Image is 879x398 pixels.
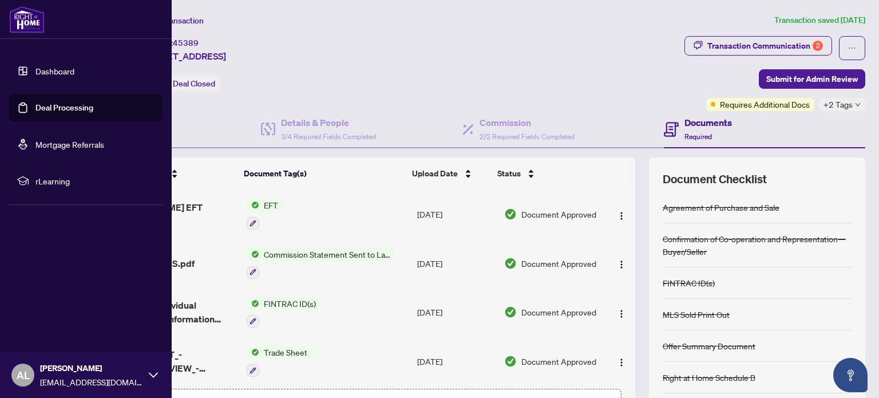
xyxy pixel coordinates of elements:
[521,257,596,270] span: Document Approved
[247,346,259,358] img: Status Icon
[848,44,856,52] span: ellipsis
[663,171,767,187] span: Document Checklist
[35,175,155,187] span: rLearning
[105,157,239,190] th: (12) File Name
[612,205,631,223] button: Logo
[504,208,517,220] img: Document Status
[766,70,858,88] span: Submit for Admin Review
[720,98,810,111] span: Requires Additional Docs
[823,98,853,111] span: +2 Tags
[759,69,865,89] button: Submit for Admin Review
[247,297,320,328] button: Status IconFINTRAC ID(s)
[612,303,631,321] button: Logo
[40,362,143,375] span: [PERSON_NAME]
[110,200,237,228] span: [PERSON_NAME] EFT 2511201.pdf
[521,306,596,318] span: Document Approved
[35,66,74,76] a: Dashboard
[663,277,715,289] div: FINTRAC ID(s)
[259,346,312,358] span: Trade Sheet
[493,157,597,190] th: Status
[110,348,237,375] span: TRADE_SHEET_-_Agent_to_REVIEW_-_2_Citadel_Dr.pdf
[663,308,730,321] div: MLS Sold Print Out
[504,306,517,318] img: Document Status
[259,248,395,261] span: Commission Statement Sent to Lawyer
[413,239,500,288] td: [DATE]
[612,352,631,371] button: Logo
[813,41,823,51] div: 2
[142,49,226,63] span: [STREET_ADDRESS]
[239,157,407,190] th: Document Tag(s)
[110,298,237,326] span: FINTRAC - Individual Identification Information Record.pdf
[247,199,283,230] button: Status IconEFT
[173,78,215,89] span: Deal Closed
[855,102,861,108] span: down
[504,257,517,270] img: Document Status
[413,190,500,239] td: [DATE]
[281,132,376,141] span: 3/4 Required Fields Completed
[663,201,779,214] div: Agreement of Purchase and Sale
[617,358,626,367] img: Logo
[663,340,755,352] div: Offer Summary Document
[247,346,312,377] button: Status IconTrade Sheet
[504,355,517,368] img: Document Status
[9,6,45,33] img: logo
[707,37,823,55] div: Transaction Communication
[281,116,376,129] h4: Details & People
[35,103,93,113] a: Deal Processing
[35,139,104,149] a: Mortgage Referrals
[497,167,521,180] span: Status
[480,132,575,141] span: 2/2 Required Fields Completed
[17,367,30,383] span: AL
[684,36,832,56] button: Transaction Communication2
[521,208,596,220] span: Document Approved
[833,358,868,392] button: Open asap
[247,248,395,279] button: Status IconCommission Statement Sent to Lawyer
[407,157,493,190] th: Upload Date
[612,254,631,273] button: Logo
[412,167,458,180] span: Upload Date
[142,15,204,26] span: View Transaction
[663,371,755,384] div: Right at Home Schedule B
[173,38,199,48] span: 45389
[259,199,283,211] span: EFT
[247,297,259,310] img: Status Icon
[617,211,626,220] img: Logo
[663,233,852,258] div: Confirmation of Co-operation and Representation—Buyer/Seller
[480,116,575,129] h4: Commission
[413,288,500,337] td: [DATE]
[684,116,732,129] h4: Documents
[247,199,259,211] img: Status Icon
[521,355,596,368] span: Document Approved
[40,376,143,388] span: [EMAIL_ADDRESS][DOMAIN_NAME]
[142,76,220,91] div: Status:
[684,132,712,141] span: Required
[259,297,320,310] span: FINTRAC ID(s)
[617,309,626,318] img: Logo
[247,248,259,261] img: Status Icon
[413,337,500,386] td: [DATE]
[617,260,626,269] img: Logo
[774,14,865,27] article: Transaction saved [DATE]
